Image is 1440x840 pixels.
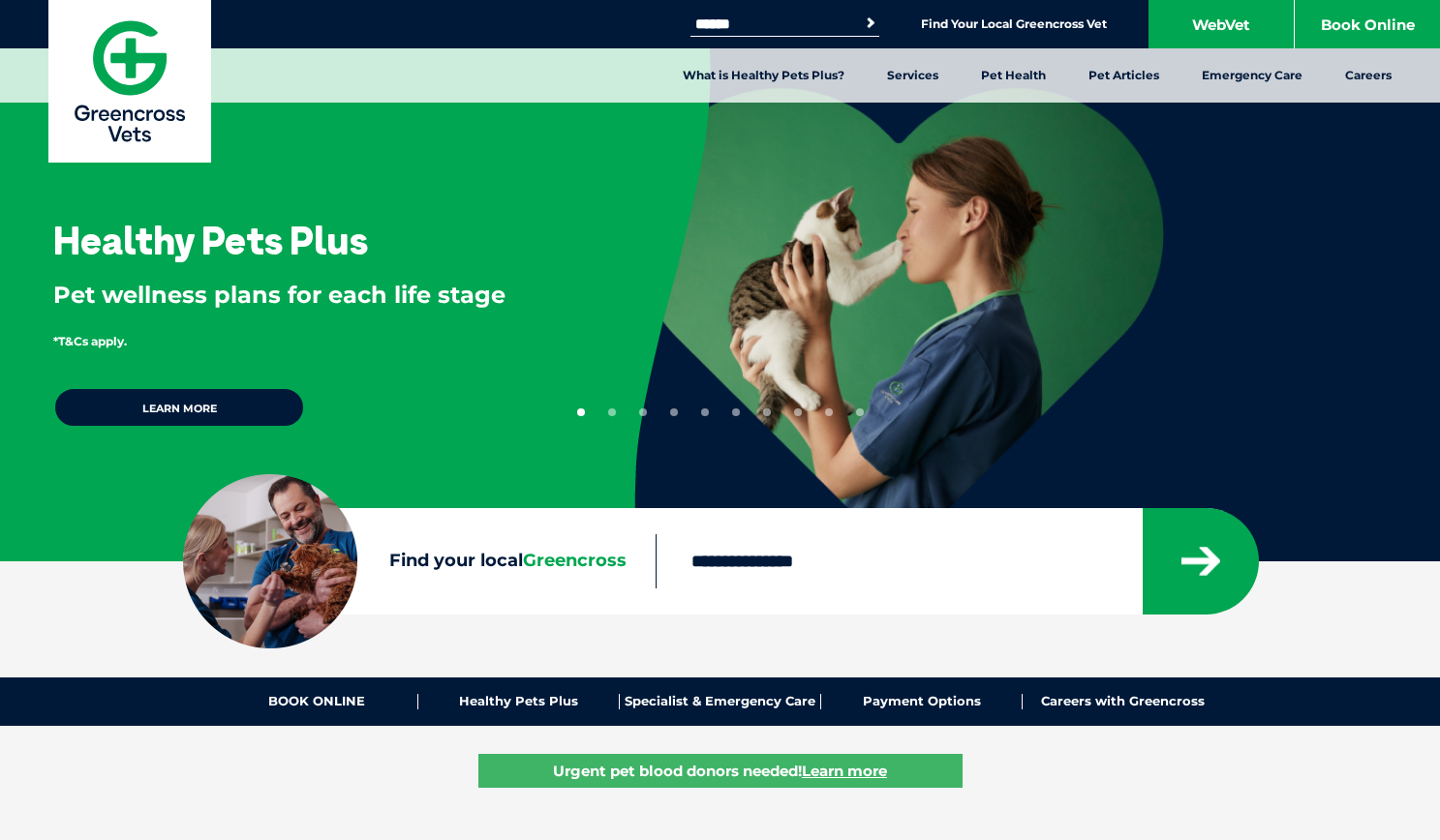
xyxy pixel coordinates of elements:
[418,694,620,709] a: Healthy Pets Plus
[670,408,678,416] button: 4 of 10
[478,754,963,788] a: Urgent pet blood donors needed!Learn more
[701,408,709,416] button: 5 of 10
[217,694,418,709] a: BOOK ONLINE
[53,221,368,259] h3: Healthy Pets Plus
[794,408,802,416] button: 8 of 10
[763,408,771,416] button: 7 of 10
[1180,48,1324,103] a: Emergency Care
[732,408,740,416] button: 6 of 10
[577,408,585,416] button: 1 of 10
[53,279,571,312] p: Pet wellness plans for each life stage
[661,48,866,103] a: What is Healthy Pets Plus?
[825,408,833,416] button: 9 of 10
[866,48,960,103] a: Services
[802,762,887,780] u: Learn more
[183,547,656,576] label: Find your local
[53,387,305,428] a: Learn more
[608,408,616,416] button: 2 of 10
[1324,48,1413,103] a: Careers
[620,694,821,709] a: Specialist & Emergency Care
[53,334,127,348] span: *T&Cs apply.
[1023,694,1223,709] a: Careers with Greencross
[1067,48,1180,103] a: Pet Articles
[856,408,864,416] button: 10 of 10
[821,694,1023,709] a: Payment Options
[639,408,647,416] button: 3 of 10
[523,550,627,571] span: Greencross
[960,48,1067,103] a: Pet Health
[861,14,880,33] button: Search
[921,16,1107,32] a: Find Your Local Greencross Vet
